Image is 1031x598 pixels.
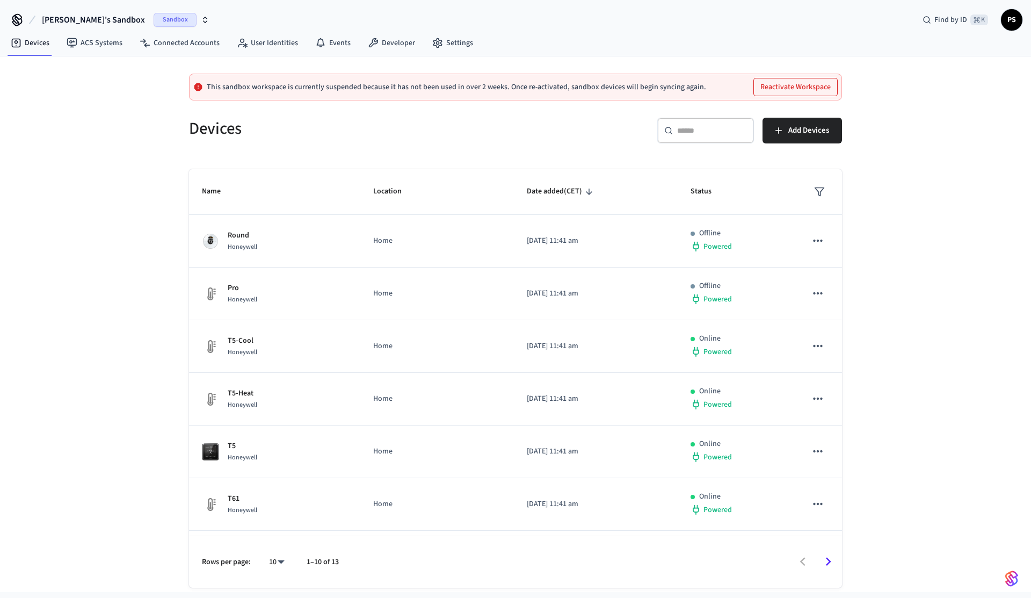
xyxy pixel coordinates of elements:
p: T61 [228,493,257,505]
p: Home [373,235,501,247]
a: User Identities [228,33,307,53]
span: Honeywell [228,506,257,515]
p: [DATE] 11:41 am [527,499,665,510]
p: [DATE] 11:41 am [527,446,665,457]
span: Status [691,183,725,200]
span: Honeywell [228,295,257,304]
p: [DATE] 11:41 am [527,235,665,247]
p: [DATE] 11:41 am [527,341,665,352]
span: Name [202,183,235,200]
p: Online [699,438,721,450]
a: Connected Accounts [131,33,228,53]
a: Settings [424,33,482,53]
span: ⌘ K [970,15,988,25]
p: Home [373,393,501,405]
p: 1–10 of 13 [307,557,339,568]
p: Rows per page: [202,557,251,568]
button: PS [1001,9,1022,31]
button: Add Devices [763,118,842,143]
span: Find by ID [934,15,967,25]
p: Offline [699,280,721,292]
img: SeamLogoGradient.69752ec5.svg [1005,570,1018,587]
p: Home [373,288,501,299]
span: Powered [703,399,732,410]
span: Sandbox [154,13,197,27]
img: honeywell_round [202,233,219,250]
span: Honeywell [228,453,257,462]
p: T5-Heat [228,388,257,399]
p: Round [228,230,257,241]
p: Online [699,386,721,397]
div: 10 [264,554,289,570]
p: Home [373,499,501,510]
p: Home [373,446,501,457]
img: thermostat_fallback [202,338,219,355]
button: Reactivate Workspace [754,78,837,96]
span: Powered [703,294,732,305]
a: Devices [2,33,58,53]
p: Online [699,491,721,502]
span: Powered [703,347,732,357]
span: Honeywell [228,400,257,409]
span: Honeywell [228,348,257,357]
img: thermostat_fallback [202,391,219,408]
p: T5-Cool [228,335,257,347]
button: Go to next page [816,549,841,574]
span: Powered [703,505,732,515]
img: thermostat_fallback [202,496,219,513]
p: [DATE] 11:41 am [527,393,665,405]
p: Offline [699,228,721,239]
span: Date added(CET) [527,183,596,200]
span: Powered [703,452,732,463]
p: [DATE] 11:41 am [527,288,665,299]
span: Add Devices [788,124,829,138]
a: Events [307,33,359,53]
img: honeywell_t5t6 [202,443,219,460]
a: Developer [359,33,424,53]
span: [PERSON_NAME]'s Sandbox [42,13,145,26]
span: Honeywell [228,242,257,251]
p: Pro [228,283,257,294]
span: PS [1002,10,1021,30]
span: Location [373,183,416,200]
h5: Devices [189,118,509,140]
img: thermostat_fallback [202,285,219,302]
div: Find by ID⌘ K [914,10,997,30]
p: T5 [228,441,257,452]
span: Powered [703,241,732,252]
a: ACS Systems [58,33,131,53]
p: Home [373,341,501,352]
p: Online [699,333,721,344]
p: This sandbox workspace is currently suspended because it has not been used in over 2 weeks. Once ... [207,83,706,91]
